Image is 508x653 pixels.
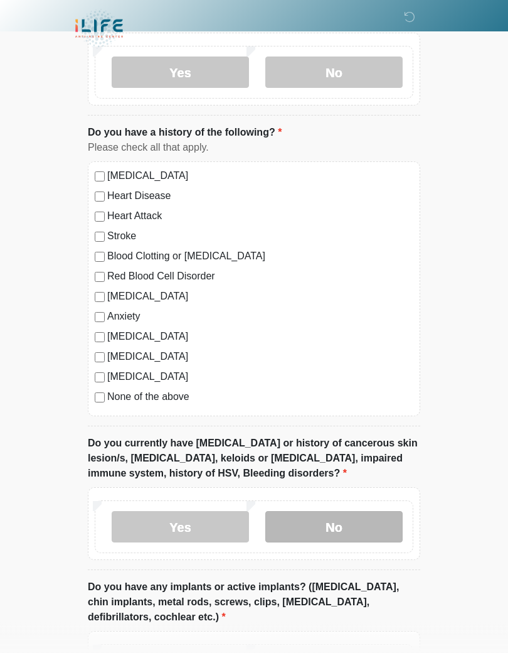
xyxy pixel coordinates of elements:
[95,353,105,363] input: [MEDICAL_DATA]
[107,209,413,224] label: Heart Attack
[88,580,420,625] label: Do you have any implants or active implants? ([MEDICAL_DATA], chin implants, metal rods, screws, ...
[95,252,105,262] input: Blood Clotting or [MEDICAL_DATA]
[265,512,403,543] label: No
[107,269,413,284] label: Red Blood Cell Disorder
[107,390,413,405] label: None of the above
[107,189,413,204] label: Heart Disease
[95,293,105,303] input: [MEDICAL_DATA]
[107,370,413,385] label: [MEDICAL_DATA]
[95,333,105,343] input: [MEDICAL_DATA]
[107,310,413,325] label: Anxiety
[75,9,123,49] img: iLIFE Anti-Aging Center Logo
[95,273,105,283] input: Red Blood Cell Disorder
[107,229,413,244] label: Stroke
[107,249,413,264] label: Blood Clotting or [MEDICAL_DATA]
[95,232,105,242] input: Stroke
[95,172,105,182] input: [MEDICAL_DATA]
[95,192,105,202] input: Heart Disease
[107,350,413,365] label: [MEDICAL_DATA]
[88,126,282,141] label: Do you have a history of the following?
[95,373,105,383] input: [MEDICAL_DATA]
[112,512,249,543] label: Yes
[112,57,249,89] label: Yes
[95,393,105,403] input: None of the above
[88,436,420,482] label: Do you currently have [MEDICAL_DATA] or history of cancerous skin lesion/s, [MEDICAL_DATA], keloi...
[107,330,413,345] label: [MEDICAL_DATA]
[95,212,105,222] input: Heart Attack
[107,289,413,305] label: [MEDICAL_DATA]
[265,57,403,89] label: No
[107,169,413,184] label: [MEDICAL_DATA]
[88,141,420,156] div: Please check all that apply.
[95,313,105,323] input: Anxiety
